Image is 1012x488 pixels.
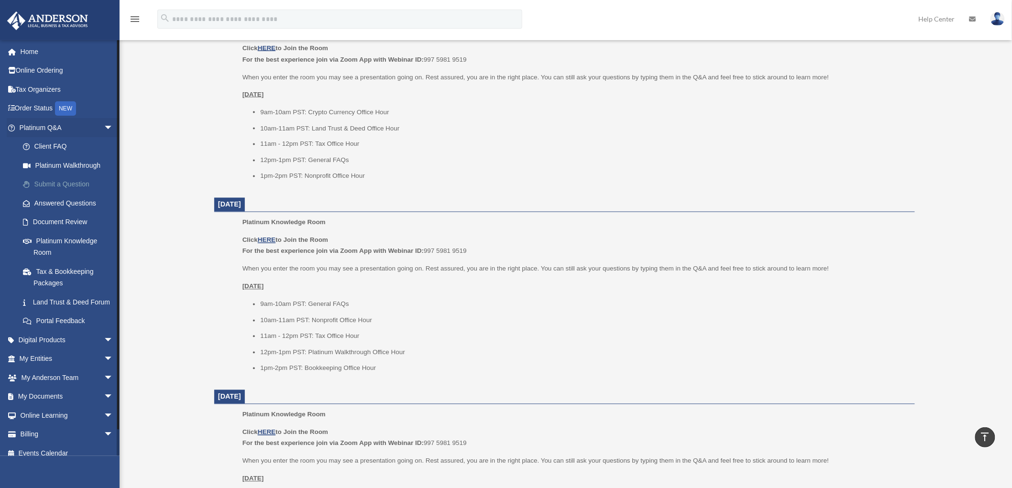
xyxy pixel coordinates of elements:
u: [DATE] [242,475,264,482]
span: [DATE] [218,201,241,208]
a: Document Review [13,213,128,232]
a: Order StatusNEW [7,99,128,119]
li: 11am - 12pm PST: Tax Office Hour [260,139,908,150]
li: 10am-11am PST: Nonprofit Office Hour [260,315,908,326]
li: 10am-11am PST: Land Trust & Deed Office Hour [260,123,908,134]
li: 1pm-2pm PST: Bookkeeping Office Hour [260,363,908,374]
span: arrow_drop_down [104,330,123,350]
a: Online Ordering [7,61,128,80]
p: When you enter the room you may see a presentation going on. Rest assured, you are in the right p... [242,263,908,275]
li: 1pm-2pm PST: Nonprofit Office Hour [260,171,908,182]
a: Platinum Q&Aarrow_drop_down [7,118,128,137]
img: Anderson Advisors Platinum Portal [4,11,91,30]
img: User Pic [990,12,1005,26]
a: Online Learningarrow_drop_down [7,406,128,425]
i: vertical_align_top [979,431,991,443]
span: arrow_drop_down [104,368,123,388]
div: NEW [55,101,76,116]
a: Events Calendar [7,444,128,463]
p: 997 5981 9519 [242,235,908,257]
li: 11am - 12pm PST: Tax Office Hour [260,331,908,342]
span: arrow_drop_down [104,425,123,445]
a: Platinum Knowledge Room [13,231,123,262]
p: When you enter the room you may see a presentation going on. Rest assured, you are in the right p... [242,72,908,83]
li: 9am-10am PST: Crypto Currency Office Hour [260,107,908,118]
a: Answered Questions [13,194,128,213]
span: Platinum Knowledge Room [242,219,326,226]
a: HERE [258,237,275,244]
a: HERE [258,429,275,436]
a: My Entitiesarrow_drop_down [7,349,128,369]
a: HERE [258,44,275,52]
a: My Documentsarrow_drop_down [7,387,128,406]
p: 997 5981 9519 [242,427,908,449]
a: My Anderson Teamarrow_drop_down [7,368,128,387]
b: Click to Join the Room [242,44,328,52]
b: For the best experience join via Zoom App with Webinar ID: [242,56,424,63]
b: Click to Join the Room [242,429,328,436]
li: 9am-10am PST: General FAQs [260,299,908,310]
li: 12pm-1pm PST: Platinum Walkthrough Office Hour [260,347,908,358]
a: Submit a Question [13,175,128,194]
a: Tax Organizers [7,80,128,99]
li: 12pm-1pm PST: General FAQs [260,155,908,166]
a: Portal Feedback [13,312,128,331]
p: When you enter the room you may see a presentation going on. Rest assured, you are in the right p... [242,455,908,467]
a: vertical_align_top [975,427,995,447]
span: arrow_drop_down [104,349,123,369]
a: menu [129,17,141,25]
u: [DATE] [242,91,264,98]
b: Click to Join the Room [242,237,328,244]
span: arrow_drop_down [104,406,123,425]
span: Platinum Knowledge Room [242,411,326,418]
a: Tax & Bookkeeping Packages [13,262,128,293]
b: For the best experience join via Zoom App with Webinar ID: [242,440,424,447]
i: menu [129,13,141,25]
b: For the best experience join via Zoom App with Webinar ID: [242,248,424,255]
a: Billingarrow_drop_down [7,425,128,444]
span: arrow_drop_down [104,118,123,138]
a: Land Trust & Deed Forum [13,293,128,312]
i: search [160,13,170,23]
span: [DATE] [218,393,241,401]
a: Home [7,42,128,61]
a: Platinum Walkthrough [13,156,128,175]
p: 997 5981 9519 [242,43,908,65]
a: Client FAQ [13,137,128,156]
u: [DATE] [242,283,264,290]
a: Digital Productsarrow_drop_down [7,330,128,349]
span: arrow_drop_down [104,387,123,407]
